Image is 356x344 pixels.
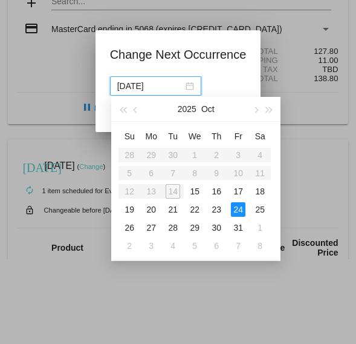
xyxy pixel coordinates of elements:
[206,182,227,200] td: 10/16/2025
[253,220,267,235] div: 1
[206,127,227,146] th: Thu
[253,202,267,217] div: 25
[184,182,206,200] td: 10/15/2025
[184,127,206,146] th: Wed
[162,200,184,219] td: 10/21/2025
[122,239,137,253] div: 2
[162,127,184,146] th: Tue
[184,200,206,219] td: 10/22/2025
[122,220,137,235] div: 26
[162,219,184,237] td: 10/28/2025
[209,220,224,235] div: 30
[209,239,224,253] div: 6
[184,237,206,255] td: 11/5/2025
[118,200,140,219] td: 10/19/2025
[227,127,249,146] th: Fri
[249,127,271,146] th: Sat
[140,219,162,237] td: 10/27/2025
[249,237,271,255] td: 11/8/2025
[227,182,249,200] td: 10/17/2025
[248,97,262,121] button: Next month (PageDown)
[262,97,276,121] button: Next year (Control + right)
[187,239,202,253] div: 5
[187,220,202,235] div: 29
[178,97,196,121] button: 2025
[110,103,163,125] button: Update
[231,239,245,253] div: 7
[130,97,143,121] button: Previous month (PageUp)
[227,219,249,237] td: 10/31/2025
[118,237,140,255] td: 11/2/2025
[166,202,180,217] div: 21
[166,220,180,235] div: 28
[144,202,158,217] div: 20
[162,237,184,255] td: 11/4/2025
[206,200,227,219] td: 10/23/2025
[118,127,140,146] th: Sun
[184,219,206,237] td: 10/29/2025
[209,184,224,199] div: 16
[253,239,267,253] div: 8
[144,239,158,253] div: 3
[249,219,271,237] td: 11/1/2025
[231,202,245,217] div: 24
[201,97,215,121] button: Oct
[253,184,267,199] div: 18
[187,184,202,199] div: 15
[117,79,183,93] input: Select date
[118,219,140,237] td: 10/26/2025
[110,45,247,64] h1: Change Next Occurrence
[206,237,227,255] td: 11/6/2025
[206,219,227,237] td: 10/30/2025
[209,202,224,217] div: 23
[166,239,180,253] div: 4
[249,200,271,219] td: 10/25/2025
[122,202,137,217] div: 19
[231,220,245,235] div: 31
[227,200,249,219] td: 10/24/2025
[140,200,162,219] td: 10/20/2025
[231,184,245,199] div: 17
[187,202,202,217] div: 22
[116,97,129,121] button: Last year (Control + left)
[144,220,158,235] div: 27
[227,237,249,255] td: 11/7/2025
[249,182,271,200] td: 10/18/2025
[140,127,162,146] th: Mon
[140,237,162,255] td: 11/3/2025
